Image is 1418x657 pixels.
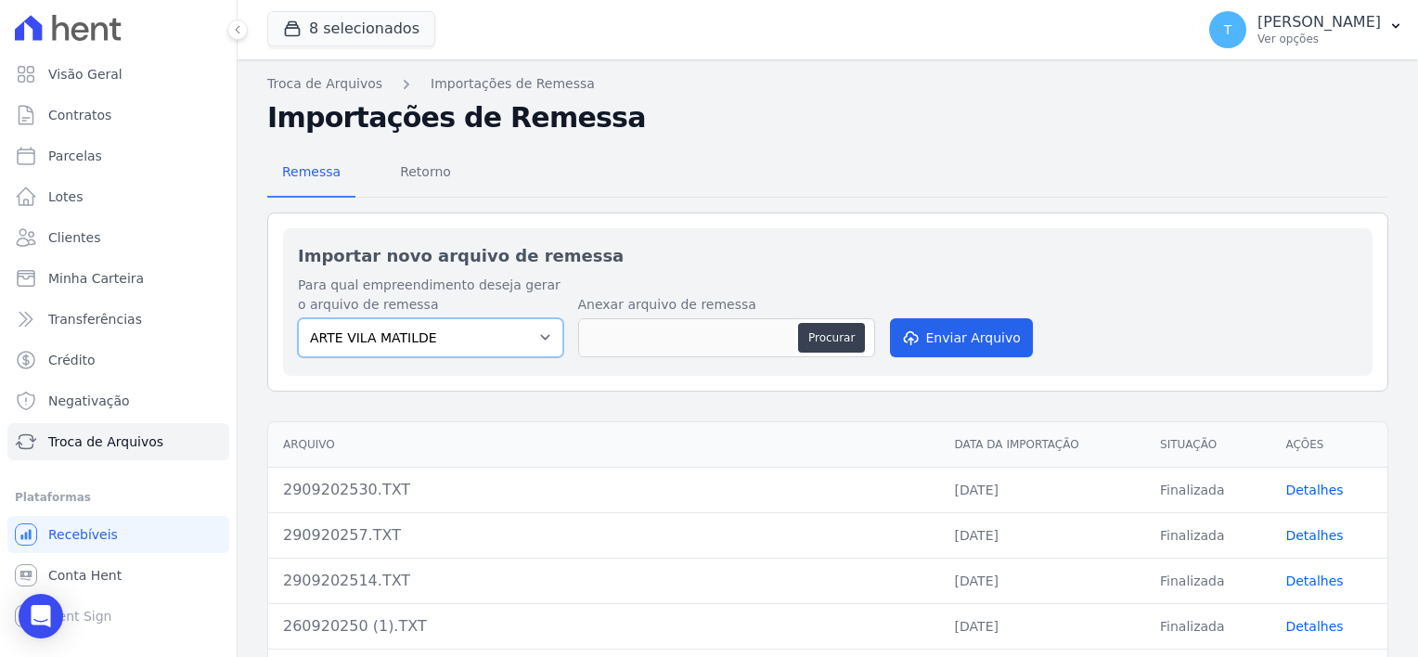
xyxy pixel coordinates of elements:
[7,516,229,553] a: Recebíveis
[48,147,102,165] span: Parcelas
[385,149,466,198] a: Retorno
[267,11,435,46] button: 8 selecionados
[940,512,1145,558] td: [DATE]
[48,106,111,124] span: Contratos
[1145,467,1270,512] td: Finalizada
[7,557,229,594] a: Conta Hent
[48,351,96,369] span: Crédito
[48,310,142,328] span: Transferências
[389,153,462,190] span: Retorno
[1285,619,1343,634] a: Detalhes
[7,260,229,297] a: Minha Carteira
[1257,13,1381,32] p: [PERSON_NAME]
[7,423,229,460] a: Troca de Arquivos
[798,323,865,353] button: Procurar
[48,392,130,410] span: Negativação
[1285,528,1343,543] a: Detalhes
[7,97,229,134] a: Contratos
[267,74,382,94] a: Troca de Arquivos
[48,525,118,544] span: Recebíveis
[48,432,163,451] span: Troca de Arquivos
[1285,483,1343,497] a: Detalhes
[283,479,925,501] div: 2909202530.TXT
[1270,422,1387,468] th: Ações
[283,524,925,547] div: 290920257.TXT
[298,276,563,315] label: Para qual empreendimento deseja gerar o arquivo de remessa
[1145,422,1270,468] th: Situação
[1285,573,1343,588] a: Detalhes
[7,382,229,419] a: Negativação
[7,219,229,256] a: Clientes
[7,137,229,174] a: Parcelas
[298,243,1358,268] h2: Importar novo arquivo de remessa
[283,570,925,592] div: 2909202514.TXT
[431,74,595,94] a: Importações de Remessa
[940,603,1145,649] td: [DATE]
[48,65,122,84] span: Visão Geral
[7,341,229,379] a: Crédito
[48,269,144,288] span: Minha Carteira
[15,486,222,509] div: Plataformas
[940,558,1145,603] td: [DATE]
[7,56,229,93] a: Visão Geral
[940,422,1145,468] th: Data da Importação
[7,301,229,338] a: Transferências
[267,149,466,198] nav: Tab selector
[267,74,1388,94] nav: Breadcrumb
[19,594,63,638] div: Open Intercom Messenger
[1224,23,1232,36] span: T
[267,101,1388,135] h2: Importações de Remessa
[7,178,229,215] a: Lotes
[890,318,1033,357] button: Enviar Arquivo
[940,467,1145,512] td: [DATE]
[267,149,355,198] a: Remessa
[283,615,925,638] div: 260920250 (1).TXT
[1145,512,1270,558] td: Finalizada
[578,295,875,315] label: Anexar arquivo de remessa
[48,566,122,585] span: Conta Hent
[1257,32,1381,46] p: Ver opções
[48,187,84,206] span: Lotes
[48,228,100,247] span: Clientes
[271,153,352,190] span: Remessa
[1145,558,1270,603] td: Finalizada
[1194,4,1418,56] button: T [PERSON_NAME] Ver opções
[1145,603,1270,649] td: Finalizada
[268,422,940,468] th: Arquivo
